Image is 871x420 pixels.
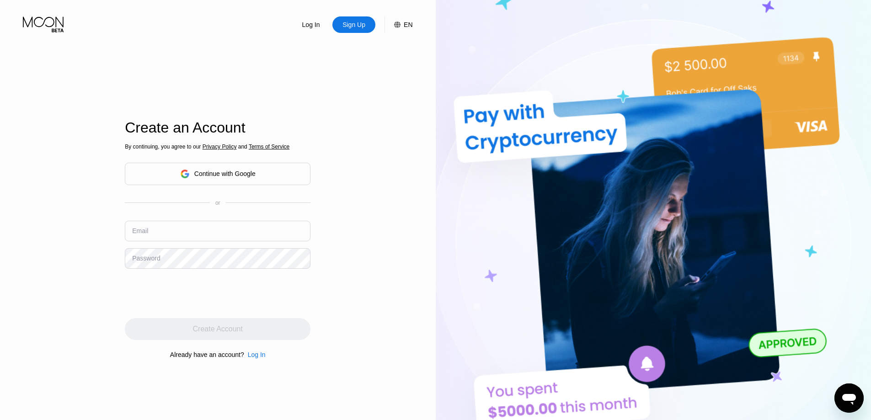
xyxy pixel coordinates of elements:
[125,119,310,136] div: Create an Account
[132,255,160,262] div: Password
[244,351,266,358] div: Log In
[342,20,366,29] div: Sign Up
[385,16,412,33] div: EN
[332,16,375,33] div: Sign Up
[834,383,864,413] iframe: Button to launch messaging window
[132,227,148,234] div: Email
[194,170,256,177] div: Continue with Google
[404,21,412,28] div: EN
[125,144,310,150] div: By continuing, you agree to our
[301,20,321,29] div: Log In
[248,351,266,358] div: Log In
[249,144,289,150] span: Terms of Service
[289,16,332,33] div: Log In
[236,144,249,150] span: and
[203,144,237,150] span: Privacy Policy
[170,351,244,358] div: Already have an account?
[125,276,264,311] iframe: reCAPTCHA
[125,163,310,185] div: Continue with Google
[215,200,220,206] div: or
